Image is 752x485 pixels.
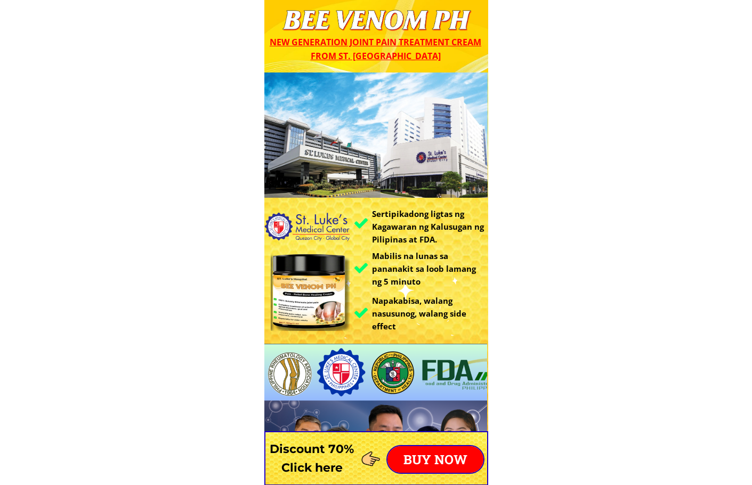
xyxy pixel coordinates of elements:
[264,440,360,477] h3: Discount 70% Click here
[372,294,488,333] h3: Napakabisa, walang nasusunog, walang side effect
[270,36,481,62] span: New generation joint pain treatment cream from St. [GEOGRAPHIC_DATA]
[372,249,485,288] h3: Mabilis na lunas sa pananakit sa loob lamang ng 5 minuto
[387,446,483,473] p: BUY NOW
[372,207,490,246] h3: Sertipikadong ligtas ng Kagawaran ng Kalusugan ng Pilipinas at FDA.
